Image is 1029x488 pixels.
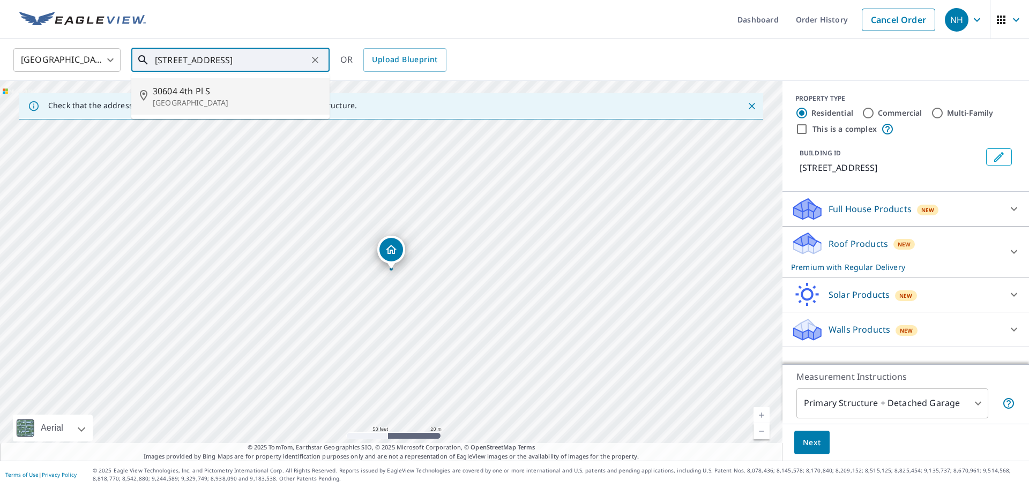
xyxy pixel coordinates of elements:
[153,97,321,108] p: [GEOGRAPHIC_DATA]
[377,236,405,269] div: Dropped pin, building 1, Residential property, 30601 4th Pl S Federal Way, WA 98003
[791,317,1020,342] div: Walls ProductsNew
[829,288,890,301] p: Solar Products
[900,326,913,335] span: New
[48,101,357,110] p: Check that the address is accurate, then drag the marker over the correct structure.
[945,8,968,32] div: NH
[791,231,1020,273] div: Roof ProductsNewPremium with Regular Delivery
[796,388,988,418] div: Primary Structure + Detached Garage
[19,12,146,28] img: EV Logo
[518,443,535,451] a: Terms
[796,370,1015,383] p: Measurement Instructions
[248,443,535,452] span: © 2025 TomTom, Earthstar Geographics SIO, © 2025 Microsoft Corporation, ©
[878,108,922,118] label: Commercial
[340,48,446,72] div: OR
[471,443,516,451] a: OpenStreetMap
[93,467,1024,483] p: © 2025 Eagle View Technologies, Inc. and Pictometry International Corp. All Rights Reserved. Repo...
[5,471,39,478] a: Terms of Use
[42,471,77,478] a: Privacy Policy
[803,436,821,449] span: Next
[829,202,912,215] p: Full House Products
[898,240,911,249] span: New
[38,415,66,441] div: Aerial
[13,415,93,441] div: Aerial
[829,323,890,336] p: Walls Products
[1002,397,1015,410] span: Your report will include the primary structure and a detached garage if one exists.
[986,148,1012,166] button: Edit building 1
[13,45,121,75] div: [GEOGRAPHIC_DATA]
[5,471,77,478] p: |
[372,53,437,66] span: Upload Blueprint
[812,124,877,134] label: This is a complex
[791,196,1020,222] div: Full House ProductsNew
[363,48,446,72] a: Upload Blueprint
[862,9,935,31] a: Cancel Order
[795,94,1016,103] div: PROPERTY TYPE
[899,291,913,300] span: New
[794,431,830,455] button: Next
[947,108,994,118] label: Multi-Family
[754,423,770,439] a: Current Level 19, Zoom Out
[800,161,982,174] p: [STREET_ADDRESS]
[308,52,323,67] button: Clear
[921,206,935,214] span: New
[155,45,308,75] input: Search by address or latitude-longitude
[829,237,888,250] p: Roof Products
[800,148,841,157] p: BUILDING ID
[811,108,853,118] label: Residential
[791,282,1020,307] div: Solar ProductsNew
[745,99,759,113] button: Close
[153,85,321,97] span: 30604 4th Pl S
[791,261,1001,273] p: Premium with Regular Delivery
[754,407,770,423] a: Current Level 19, Zoom In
